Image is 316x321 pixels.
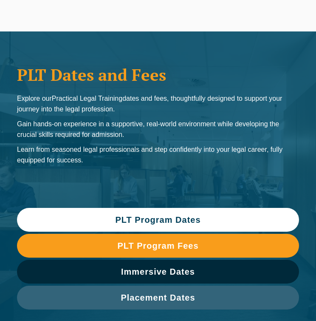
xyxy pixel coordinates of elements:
a: Immersive Dates [17,260,299,284]
p: Gain hands-on experience in a supportive, real-world environment while developing the crucial ski... [17,119,299,140]
span: Immersive Dates [121,267,195,276]
span: PLT Program Dates [115,216,200,224]
a: PLT Program Dates [17,208,299,232]
h1: PLT Dates and Fees [17,65,299,85]
p: Learn from seasoned legal professionals and step confidently into your legal career, fully equipp... [17,144,299,165]
span: PLT Program Fees [117,241,198,250]
span: Placement Dates [121,293,195,302]
a: PLT Program Fees [17,234,299,258]
a: Placement Dates [17,286,299,310]
span: Practical Legal Training [52,95,122,102]
p: Explore our dates and fees, thoughtfully designed to support your journey into the legal profession. [17,93,299,114]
